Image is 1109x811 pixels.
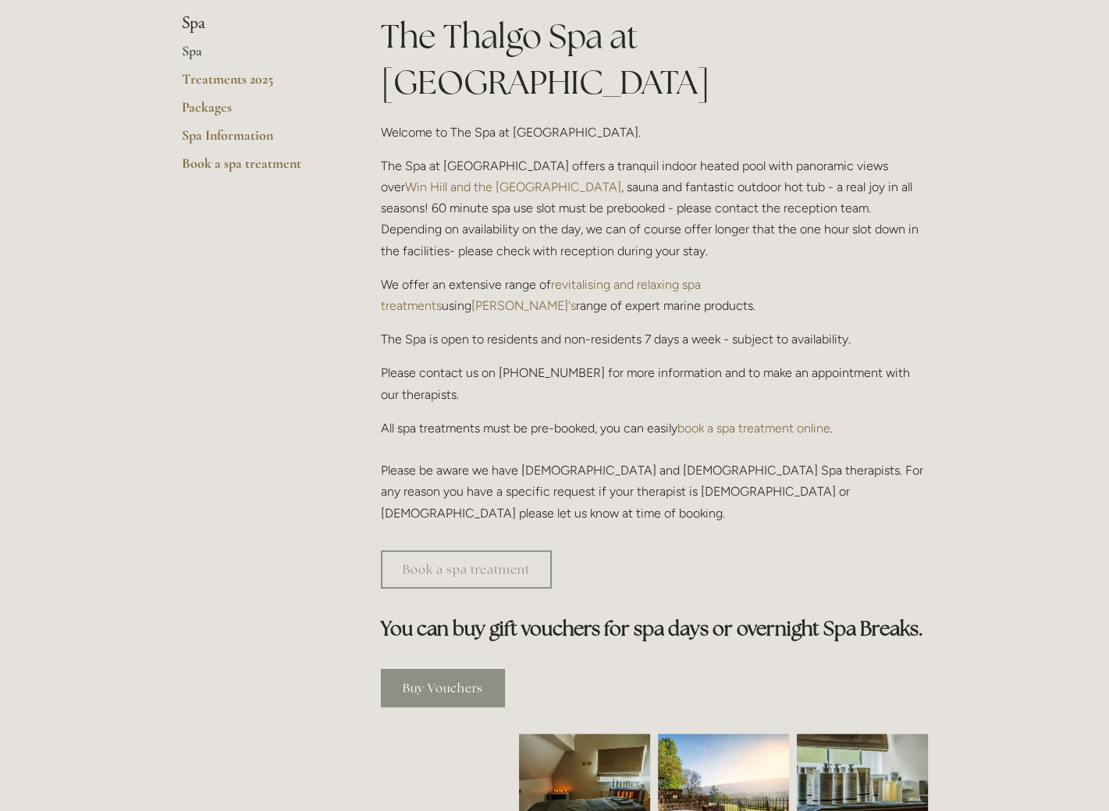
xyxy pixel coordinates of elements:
a: Packages [182,98,331,126]
p: We offer an extensive range of using range of expert marine products. [381,274,928,316]
a: Win Hill and the [GEOGRAPHIC_DATA] [405,180,621,194]
a: book a spa treatment online [677,421,830,436]
strong: You can buy gift vouchers for spa days or overnight Spa Breaks. [381,616,923,641]
a: Buy Vouchers [381,669,505,707]
a: Book a spa treatment [182,155,331,183]
p: Please contact us on [PHONE_NUMBER] for more information and to make an appointment with our ther... [381,362,928,404]
p: Welcome to The Spa at [GEOGRAPHIC_DATA]. [381,122,928,143]
a: [PERSON_NAME]'s [471,298,576,313]
a: Book a spa treatment [381,550,552,589]
p: The Spa at [GEOGRAPHIC_DATA] offers a tranquil indoor heated pool with panoramic views over , sau... [381,155,928,261]
li: Spa [182,13,331,34]
a: Treatments 2025 [182,70,331,98]
a: Spa Information [182,126,331,155]
p: The Spa is open to residents and non-residents 7 days a week - subject to availability. [381,329,928,350]
h1: The Thalgo Spa at [GEOGRAPHIC_DATA] [381,13,928,105]
a: Spa [182,42,331,70]
p: All spa treatments must be pre-booked, you can easily . Please be aware we have [DEMOGRAPHIC_DATA... [381,418,928,524]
